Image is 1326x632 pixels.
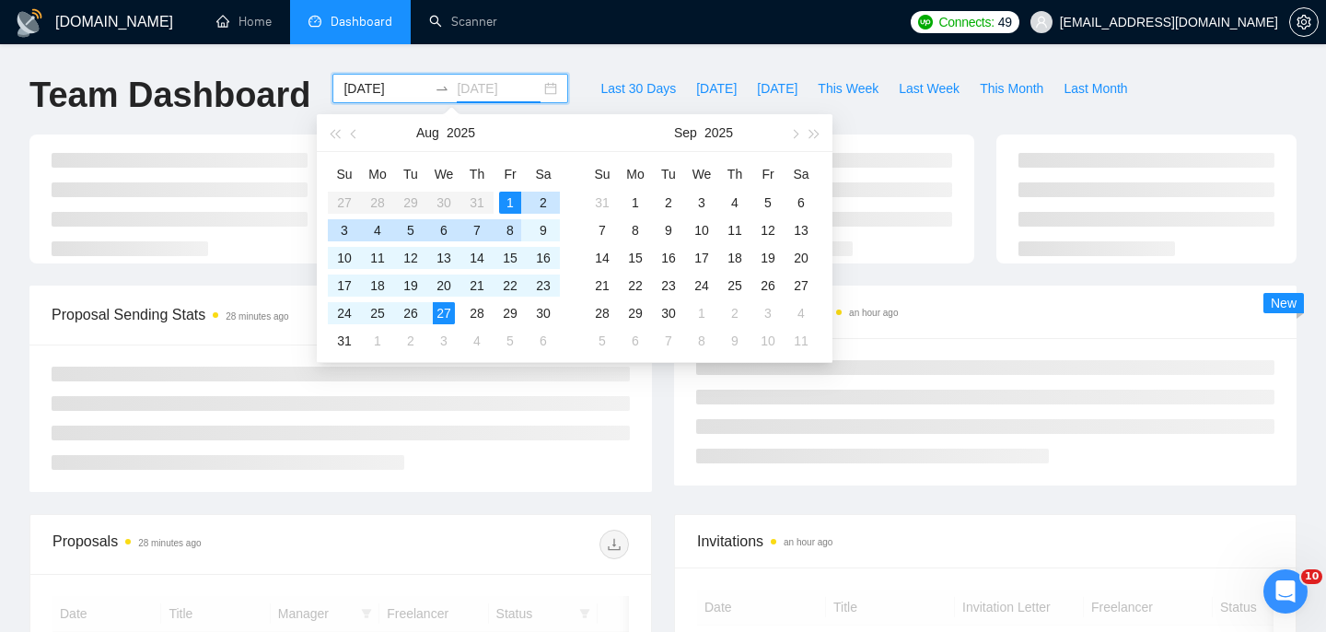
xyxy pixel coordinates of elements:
span: to [435,81,449,96]
div: 15 [624,247,646,269]
img: logo [15,8,44,38]
div: 22 [624,275,646,297]
div: 18 [366,275,389,297]
button: 2025 [704,114,733,151]
td: 2025-08-18 [361,272,394,299]
div: 9 [532,219,554,241]
th: Mo [361,159,394,189]
div: 10 [691,219,713,241]
td: 2025-08-04 [361,217,394,244]
div: 19 [757,247,779,269]
div: 13 [433,247,455,269]
span: [DATE] [696,78,737,99]
div: 26 [757,275,779,297]
div: 7 [591,219,613,241]
td: 2025-09-22 [619,272,652,299]
td: 2025-08-12 [394,244,427,272]
div: 11 [724,219,746,241]
div: 25 [366,302,389,324]
td: 2025-09-13 [785,217,818,244]
td: 2025-09-11 [718,217,751,244]
div: 4 [724,192,746,214]
td: 2025-09-01 [619,189,652,217]
td: 2025-08-13 [427,244,460,272]
div: 23 [657,275,680,297]
td: 2025-08-19 [394,272,427,299]
div: 3 [691,192,713,214]
div: 4 [366,219,389,241]
time: an hour ago [784,537,832,547]
td: 2025-09-18 [718,244,751,272]
td: 2025-09-27 [785,272,818,299]
div: 6 [624,330,646,352]
div: 8 [499,219,521,241]
div: 6 [532,330,554,352]
span: This Month [980,78,1043,99]
td: 2025-09-26 [751,272,785,299]
div: 24 [691,275,713,297]
a: searchScanner [429,14,497,29]
a: setting [1289,15,1319,29]
time: an hour ago [849,308,898,318]
td: 2025-09-29 [619,299,652,327]
div: 7 [466,219,488,241]
div: 13 [790,219,812,241]
td: 2025-08-05 [394,217,427,244]
td: 2025-08-21 [460,272,494,299]
div: 4 [466,330,488,352]
span: dashboard [308,15,321,28]
button: Last 30 Days [590,74,686,103]
div: 1 [366,330,389,352]
td: 2025-10-01 [685,299,718,327]
td: 2025-10-08 [685,327,718,355]
td: 2025-09-15 [619,244,652,272]
td: 2025-08-31 [586,189,619,217]
div: 9 [724,330,746,352]
div: 5 [757,192,779,214]
div: 20 [790,247,812,269]
iframe: Intercom live chat [1263,569,1308,614]
td: 2025-09-03 [427,327,460,355]
div: 15 [499,247,521,269]
div: 31 [333,330,355,352]
td: 2025-09-03 [685,189,718,217]
div: 31 [591,192,613,214]
td: 2025-08-01 [494,189,527,217]
h1: Team Dashboard [29,74,310,117]
td: 2025-10-06 [619,327,652,355]
td: 2025-08-14 [460,244,494,272]
button: This Week [808,74,889,103]
div: 20 [433,275,455,297]
div: 9 [657,219,680,241]
td: 2025-09-25 [718,272,751,299]
th: We [685,159,718,189]
div: 27 [790,275,812,297]
span: swap-right [435,81,449,96]
td: 2025-08-06 [427,217,460,244]
button: [DATE] [747,74,808,103]
div: 17 [691,247,713,269]
td: 2025-09-10 [685,217,718,244]
th: Tu [652,159,685,189]
td: 2025-09-05 [494,327,527,355]
th: Su [328,159,361,189]
span: setting [1290,15,1318,29]
div: 2 [400,330,422,352]
td: 2025-08-15 [494,244,527,272]
td: 2025-09-02 [394,327,427,355]
button: setting [1289,7,1319,37]
td: 2025-08-03 [328,217,361,244]
td: 2025-09-08 [619,217,652,244]
div: 28 [466,302,488,324]
div: 1 [691,302,713,324]
td: 2025-10-03 [751,299,785,327]
span: 10 [1301,569,1322,584]
td: 2025-09-28 [586,299,619,327]
div: 17 [333,275,355,297]
td: 2025-09-17 [685,244,718,272]
div: 28 [591,302,613,324]
td: 2025-08-22 [494,272,527,299]
td: 2025-09-20 [785,244,818,272]
div: 7 [657,330,680,352]
td: 2025-08-30 [527,299,560,327]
